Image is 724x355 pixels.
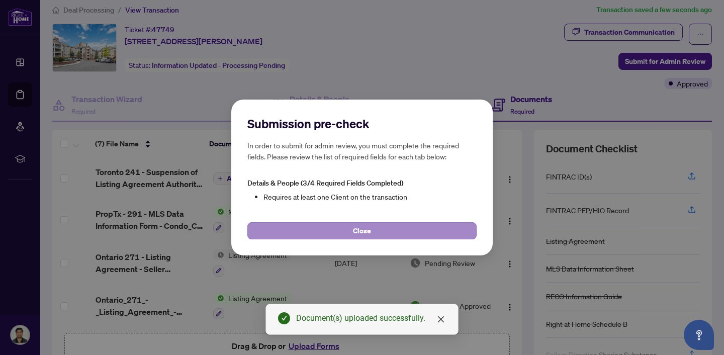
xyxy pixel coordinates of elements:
[278,312,290,324] span: check-circle
[437,315,445,323] span: close
[296,312,446,324] div: Document(s) uploaded successfully.
[247,222,477,239] button: Close
[263,191,477,202] li: Requires at least one Client on the transaction
[247,179,403,188] span: Details & People (3/4 Required Fields Completed)
[247,116,477,132] h2: Submission pre-check
[353,223,371,239] span: Close
[435,314,446,325] a: Close
[684,320,714,350] button: Open asap
[247,140,477,162] h5: In order to submit for admin review, you must complete the required fields. Please review the lis...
